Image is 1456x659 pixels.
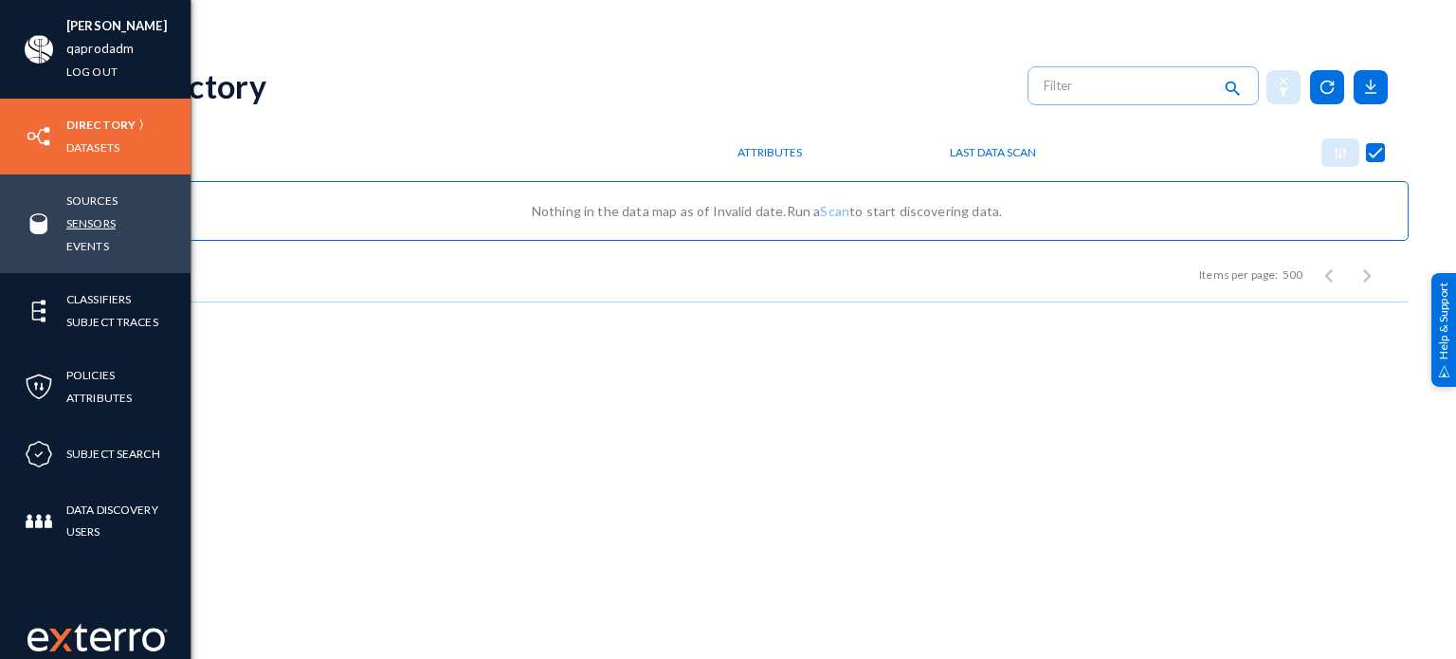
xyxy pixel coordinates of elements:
img: icon-policies.svg [25,373,53,401]
span: Attributes [737,146,802,159]
img: icon-inventory.svg [25,122,53,151]
a: Data Discovery Users [66,499,191,542]
img: icon-members.svg [25,507,53,536]
a: Datasets [66,137,119,158]
mat-icon: search [1221,77,1244,102]
div: 500 [1283,266,1302,284]
a: Directory [66,114,136,136]
img: icon-sources.svg [25,210,53,238]
div: Help & Support [1431,272,1456,386]
button: Previous page [1310,256,1348,294]
img: icon-compliance.svg [25,440,53,468]
div: Directory [125,66,266,105]
a: Events [66,235,109,257]
a: Subject Traces [66,311,158,333]
img: help_support.svg [1438,365,1450,377]
span: Nothing in the data map as of Invalid date. Run a to start discovering data. [532,203,1003,219]
div: Items per page: [1199,266,1278,284]
a: Sensors [66,212,116,234]
span: Last Data Scan [950,146,1036,159]
img: exterro-work-mark.svg [27,623,168,651]
a: Scan [820,203,849,219]
img: exterro-logo.svg [49,629,72,651]
input: Filter [1044,71,1210,100]
a: qaprodadm [66,38,134,60]
a: Classifiers [66,288,131,310]
a: Attributes [66,387,132,409]
a: Policies [66,364,115,386]
a: Sources [66,190,118,211]
img: ACg8ocIa8OWj5FIzaB8MU-JIbNDt0RWcUDl_eQ0ZyYxN7rWYZ1uJfn9p=s96-c [25,35,53,64]
img: icon-elements.svg [25,297,53,325]
li: [PERSON_NAME] [66,15,167,38]
button: Next page [1348,256,1386,294]
a: Subject Search [66,443,160,465]
a: Log out [66,61,118,82]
